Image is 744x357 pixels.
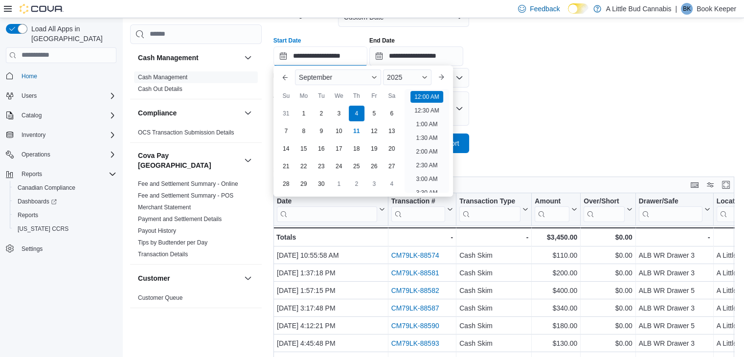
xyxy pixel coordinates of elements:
[277,267,385,279] div: [DATE] 1:37:18 PM
[412,132,441,144] li: 1:30 AM
[331,88,347,104] div: We
[138,129,234,136] a: OCS Transaction Submission Details
[391,287,439,294] a: CM79LK-88582
[138,129,234,136] span: OCS Transaction Submission Details
[18,184,75,192] span: Canadian Compliance
[584,197,632,222] button: Over/Short
[22,112,42,119] span: Catalog
[138,73,187,81] span: Cash Management
[138,151,240,170] button: Cova Pay [GEOGRAPHIC_DATA]
[296,106,312,121] div: day-1
[697,3,736,15] p: Book Keeper
[535,267,577,279] div: $200.00
[22,92,37,100] span: Users
[138,227,176,235] span: Payout History
[366,158,382,174] div: day-26
[606,3,672,15] p: A Little Bud Cannabis
[459,197,528,222] button: Transaction Type
[18,110,116,121] span: Catalog
[10,181,120,195] button: Canadian Compliance
[2,89,120,103] button: Users
[278,158,294,174] div: day-21
[138,53,240,63] button: Cash Management
[138,204,191,211] a: Merchant Statement
[384,158,400,174] div: day-27
[535,197,569,222] div: Amount
[584,267,632,279] div: $0.00
[387,73,402,81] span: 2025
[18,243,116,255] span: Settings
[278,106,294,121] div: day-31
[535,231,577,243] div: $3,450.00
[455,105,463,112] button: Open list of options
[278,141,294,156] div: day-14
[455,74,463,82] button: Open list of options
[638,197,702,206] div: Drawer/Safe
[242,52,254,64] button: Cash Management
[412,159,441,171] li: 2:30 AM
[349,123,364,139] div: day-11
[14,182,116,194] span: Canadian Compliance
[391,322,439,330] a: CM79LK-88590
[689,179,700,191] button: Keyboard shortcuts
[14,196,116,207] span: Dashboards
[296,141,312,156] div: day-15
[138,273,240,283] button: Customer
[704,179,716,191] button: Display options
[10,195,120,208] a: Dashboards
[18,129,116,141] span: Inventory
[535,249,577,261] div: $110.00
[366,88,382,104] div: Fr
[18,90,116,102] span: Users
[535,285,577,296] div: $400.00
[535,302,577,314] div: $340.00
[720,179,732,191] button: Enter fullscreen
[391,269,439,277] a: CM79LK-88581
[273,37,301,45] label: Start Date
[366,141,382,156] div: day-19
[277,302,385,314] div: [DATE] 3:17:48 PM
[638,197,702,222] div: Drawer/Safe
[535,197,577,222] button: Amount
[277,249,385,261] div: [DATE] 10:55:58 AM
[2,69,120,83] button: Home
[18,243,46,255] a: Settings
[584,337,632,349] div: $0.00
[391,197,453,222] button: Transaction #
[18,129,49,141] button: Inventory
[273,46,367,66] input: Press the down key to enter a popover containing a calendar. Press the escape key to close the po...
[296,88,312,104] div: Mo
[410,105,443,116] li: 12:30 AM
[331,176,347,192] div: day-1
[18,198,57,205] span: Dashboards
[18,168,46,180] button: Reports
[296,176,312,192] div: day-29
[349,176,364,192] div: day-2
[384,106,400,121] div: day-6
[369,46,463,66] input: Press the down key to open a popover containing a calendar.
[349,141,364,156] div: day-18
[138,108,240,118] button: Compliance
[331,158,347,174] div: day-24
[459,302,528,314] div: Cash Skim
[331,141,347,156] div: day-17
[138,180,238,188] span: Fee and Settlement Summary - Online
[130,292,262,308] div: Customer
[18,110,45,121] button: Catalog
[366,123,382,139] div: day-12
[138,250,188,258] span: Transaction Details
[277,197,377,222] div: Date
[459,249,528,261] div: Cash Skim
[459,197,520,222] div: Transaction Type
[138,180,238,187] a: Fee and Settlement Summary - Online
[535,337,577,349] div: $130.00
[14,223,116,235] span: Washington CCRS
[278,88,294,104] div: Su
[138,273,170,283] h3: Customer
[138,192,233,199] a: Fee and Settlement Summary - POS
[459,285,528,296] div: Cash Skim
[130,71,262,99] div: Cash Management
[14,196,61,207] a: Dashboards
